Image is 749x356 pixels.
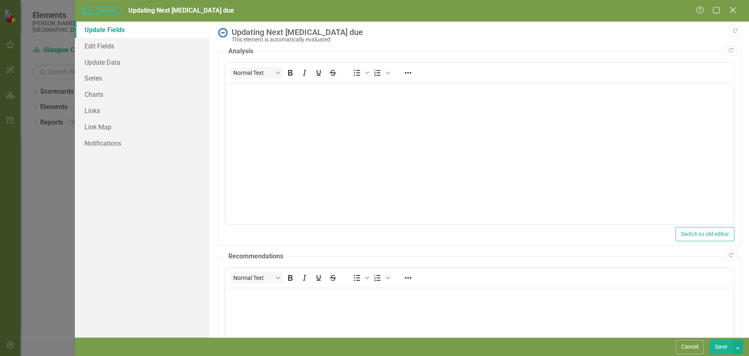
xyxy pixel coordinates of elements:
[75,38,210,54] a: Edit Fields
[710,340,732,354] button: Save
[83,7,120,15] span: Measure
[128,7,234,14] span: Updating Next [MEDICAL_DATA] due
[676,340,703,354] button: Cancel
[75,22,210,38] a: Update Fields
[233,70,273,76] span: Normal Text
[232,28,737,37] div: Updating Next [MEDICAL_DATA] due
[75,135,210,151] a: Notifications
[401,67,415,79] button: Reveal or hide additional toolbar items
[371,67,391,79] div: Numbered list
[297,67,311,79] button: Italic
[230,67,283,79] button: Block Normal Text
[312,272,326,284] button: Underline
[75,54,210,70] a: Update Data
[283,67,297,79] button: Bold
[675,227,734,241] button: Switch to old editor
[401,272,415,284] button: Reveal or hide additional toolbar items
[75,119,210,135] a: Link Map
[283,272,297,284] button: Bold
[326,67,340,79] button: Strikethrough
[224,252,287,261] legend: Recommendations
[75,70,210,86] a: Series
[371,272,391,284] div: Numbered list
[225,82,734,224] iframe: Rich Text Area
[224,47,257,56] legend: Analysis
[350,272,370,284] div: Bullet list
[75,103,210,119] a: Links
[218,28,228,37] img: No Information
[312,67,326,79] button: Underline
[75,86,210,103] a: Charts
[233,275,273,281] span: Normal Text
[230,272,283,284] button: Block Normal Text
[297,272,311,284] button: Italic
[232,37,737,43] div: This element is automatically evaluated
[350,67,370,79] div: Bullet list
[326,272,340,284] button: Strikethrough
